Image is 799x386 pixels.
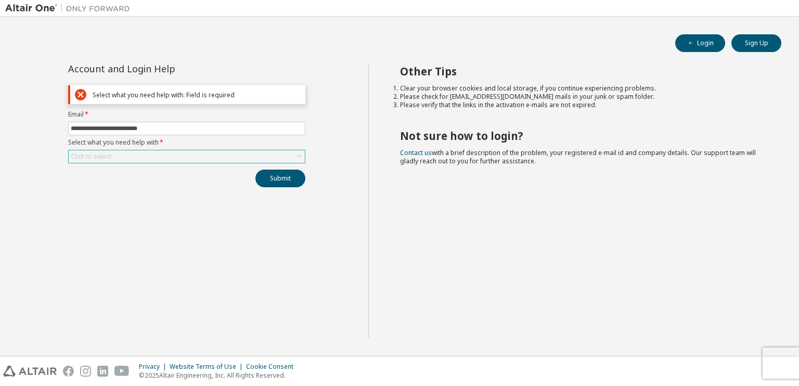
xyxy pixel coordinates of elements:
div: Select what you need help with: Field is required [93,91,301,99]
div: Click to select [71,152,111,161]
button: Sign Up [731,34,781,52]
img: youtube.svg [114,366,130,377]
div: Account and Login Help [68,65,258,73]
img: linkedin.svg [97,366,108,377]
h2: Other Tips [400,65,763,78]
div: Click to select [69,150,305,163]
p: © 2025 Altair Engineering, Inc. All Rights Reserved. [139,371,300,380]
span: with a brief description of the problem, your registered e-mail id and company details. Our suppo... [400,148,756,165]
img: facebook.svg [63,366,74,377]
img: Altair One [5,3,135,14]
div: Cookie Consent [246,363,300,371]
li: Please check for [EMAIL_ADDRESS][DOMAIN_NAME] mails in your junk or spam folder. [400,93,763,101]
h2: Not sure how to login? [400,129,763,143]
button: Submit [255,170,305,187]
label: Email [68,110,305,119]
div: Privacy [139,363,170,371]
li: Please verify that the links in the activation e-mails are not expired. [400,101,763,109]
img: altair_logo.svg [3,366,57,377]
label: Select what you need help with [68,138,305,147]
img: instagram.svg [80,366,91,377]
li: Clear your browser cookies and local storage, if you continue experiencing problems. [400,84,763,93]
button: Login [675,34,725,52]
a: Contact us [400,148,432,157]
div: Website Terms of Use [170,363,246,371]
